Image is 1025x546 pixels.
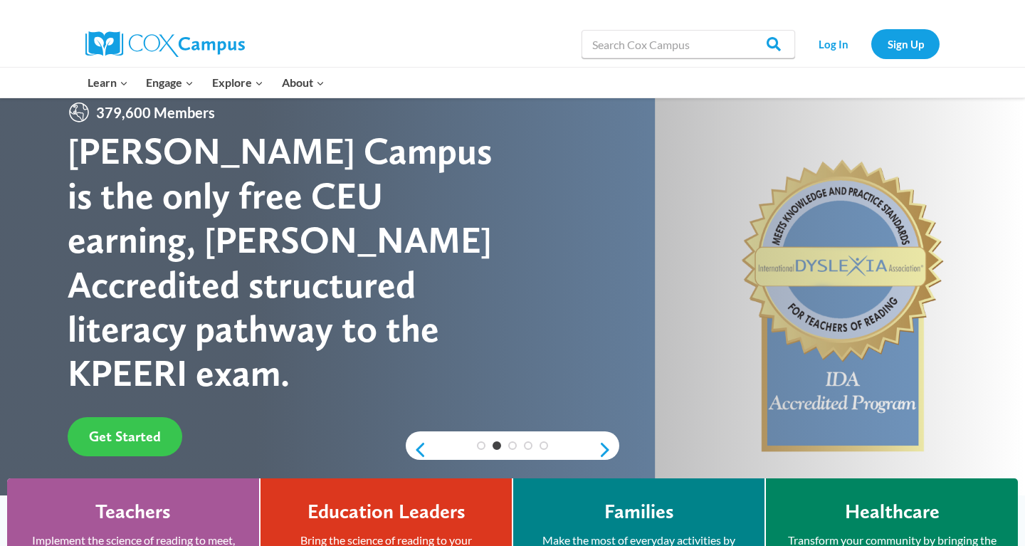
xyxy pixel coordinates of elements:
h4: Families [604,500,674,524]
a: next [598,441,619,458]
a: 2 [493,441,501,450]
span: 379,600 Members [90,101,221,124]
h4: Teachers [95,500,171,524]
a: 3 [508,441,517,450]
img: Cox Campus [85,31,245,57]
span: Get Started [89,428,161,445]
input: Search Cox Campus [582,30,795,58]
a: Sign Up [871,29,940,58]
div: content slider buttons [406,436,619,464]
a: Log In [802,29,864,58]
a: 1 [477,441,485,450]
div: [PERSON_NAME] Campus is the only free CEU earning, [PERSON_NAME] Accredited structured literacy p... [68,129,512,395]
button: Child menu of About [273,68,334,98]
button: Child menu of Explore [203,68,273,98]
a: previous [406,441,427,458]
button: Child menu of Engage [137,68,204,98]
button: Child menu of Learn [78,68,137,98]
a: 5 [540,441,548,450]
nav: Secondary Navigation [802,29,940,58]
h4: Healthcare [845,500,940,524]
a: 4 [524,441,532,450]
h4: Education Leaders [307,500,466,524]
nav: Primary Navigation [78,68,333,98]
a: Get Started [68,417,182,456]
